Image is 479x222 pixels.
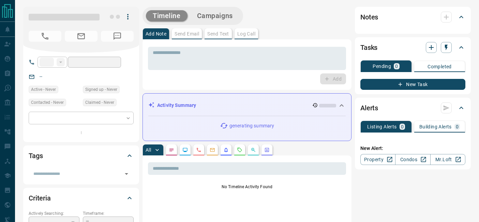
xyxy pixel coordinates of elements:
[419,124,452,129] p: Building Alerts
[360,42,377,53] h2: Tasks
[223,147,229,153] svg: Listing Alerts
[360,154,395,165] a: Property
[146,10,188,22] button: Timeline
[146,31,166,36] p: Add Note
[29,31,61,42] span: No Number
[29,190,134,206] div: Criteria
[31,86,56,93] span: Active - Never
[40,74,42,79] a: --
[456,124,459,129] p: 0
[360,145,465,152] p: New Alert:
[101,31,134,42] span: No Number
[122,169,131,179] button: Open
[360,79,465,90] button: New Task
[430,154,465,165] a: Mr.Loft
[29,210,79,217] p: Actively Searching:
[65,31,98,42] span: No Email
[395,154,430,165] a: Condos
[190,10,240,22] button: Campaigns
[169,147,174,153] svg: Notes
[360,12,378,23] h2: Notes
[182,147,188,153] svg: Lead Browsing Activity
[401,124,404,129] p: 0
[29,148,134,164] div: Tags
[264,147,270,153] svg: Agent Actions
[83,210,134,217] p: Timeframe:
[360,102,378,113] h2: Alerts
[148,99,346,112] div: Activity Summary
[196,147,201,153] svg: Calls
[157,102,196,109] p: Activity Summary
[251,147,256,153] svg: Opportunities
[373,64,391,69] p: Pending
[360,9,465,25] div: Notes
[146,148,151,152] p: All
[29,150,43,161] h2: Tags
[360,39,465,56] div: Tasks
[29,193,51,204] h2: Criteria
[428,64,452,69] p: Completed
[31,99,64,106] span: Contacted - Never
[210,147,215,153] svg: Emails
[85,99,114,106] span: Claimed - Never
[229,122,274,129] p: generating summary
[85,86,117,93] span: Signed up - Never
[395,64,398,69] p: 0
[148,184,346,190] p: No Timeline Activity Found
[237,147,242,153] svg: Requests
[367,124,397,129] p: Listing Alerts
[360,100,465,116] div: Alerts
